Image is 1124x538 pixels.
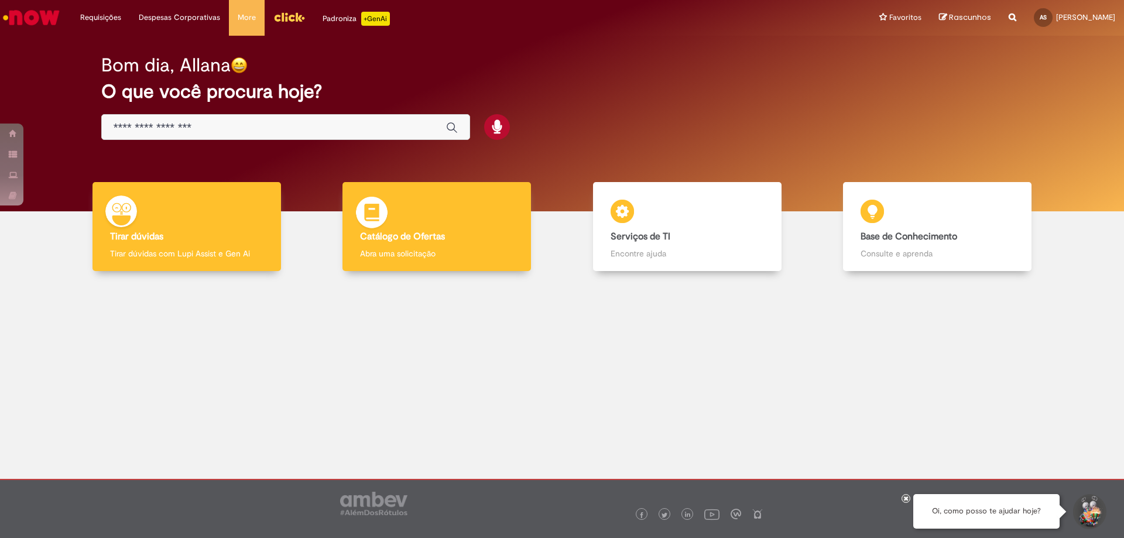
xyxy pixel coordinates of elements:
[949,12,991,23] span: Rascunhos
[1056,12,1115,22] span: [PERSON_NAME]
[685,512,691,519] img: logo_footer_linkedin.png
[361,12,390,26] p: +GenAi
[1,6,61,29] img: ServiceNow
[110,248,263,259] p: Tirar dúvidas com Lupi Assist e Gen Ai
[273,8,305,26] img: click_logo_yellow_360x200.png
[61,182,312,272] a: Tirar dúvidas Tirar dúvidas com Lupi Assist e Gen Ai
[939,12,991,23] a: Rascunhos
[913,494,1060,529] div: Oi, como posso te ajudar hoje?
[662,512,667,518] img: logo_footer_twitter.png
[231,57,248,74] img: happy-face.png
[639,512,645,518] img: logo_footer_facebook.png
[80,12,121,23] span: Requisições
[101,81,1023,102] h2: O que você procura hoje?
[889,12,921,23] span: Favoritos
[611,248,764,259] p: Encontre ajuda
[611,231,670,242] b: Serviços de TI
[562,182,813,272] a: Serviços de TI Encontre ajuda
[813,182,1063,272] a: Base de Conhecimento Consulte e aprenda
[1040,13,1047,21] span: AS
[340,492,407,515] img: logo_footer_ambev_rotulo_gray.png
[861,231,957,242] b: Base de Conhecimento
[110,231,163,242] b: Tirar dúvidas
[312,182,563,272] a: Catálogo de Ofertas Abra uma solicitação
[360,231,445,242] b: Catálogo de Ofertas
[101,55,231,76] h2: Bom dia, Allana
[1071,494,1106,529] button: Iniciar Conversa de Suporte
[704,506,719,522] img: logo_footer_youtube.png
[360,248,513,259] p: Abra uma solicitação
[731,509,741,519] img: logo_footer_workplace.png
[139,12,220,23] span: Despesas Corporativas
[238,12,256,23] span: More
[752,509,763,519] img: logo_footer_naosei.png
[323,12,390,26] div: Padroniza
[861,248,1014,259] p: Consulte e aprenda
